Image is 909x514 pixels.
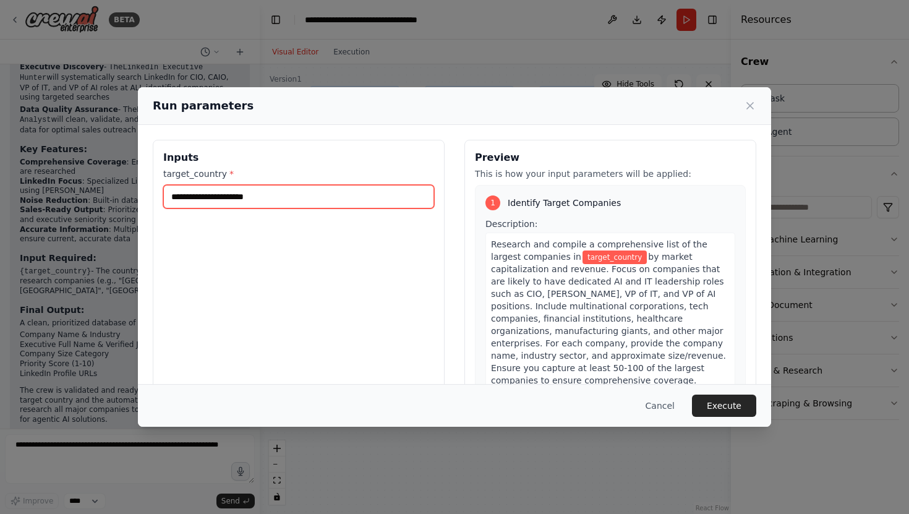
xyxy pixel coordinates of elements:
button: Execute [692,395,756,417]
p: This is how your input parameters will be applied: [475,168,746,180]
span: Identify Target Companies [508,197,621,209]
h2: Run parameters [153,97,254,114]
span: Description: [485,219,537,229]
button: Cancel [636,395,685,417]
span: Variable: target_country [583,251,647,264]
h3: Inputs [163,150,434,165]
span: by market capitalization and revenue. Focus on companies that are likely to have dedicated AI and... [491,252,726,385]
h3: Preview [475,150,746,165]
span: Research and compile a comprehensive list of the largest companies in [491,239,707,262]
div: 1 [485,195,500,210]
label: target_country [163,168,434,180]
